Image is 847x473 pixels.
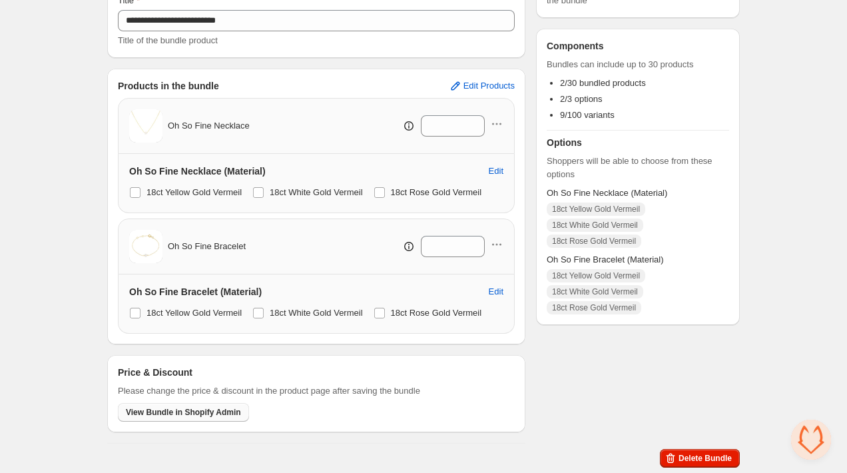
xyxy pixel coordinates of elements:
h3: Price & Discount [118,366,192,379]
span: 18ct Yellow Gold Vermeil [146,308,242,318]
span: Edit Products [463,81,515,91]
h3: Oh So Fine Bracelet (Material) [129,285,262,298]
span: 18ct Yellow Gold Vermeil [552,204,640,215]
button: View Bundle in Shopify Admin [118,403,249,422]
span: 18ct Rose Gold Vermeil [391,187,482,197]
button: Edit [481,281,511,302]
span: Shoppers will be able to choose from these options [547,155,729,181]
span: 18ct Rose Gold Vermeil [552,236,636,246]
span: 9/100 variants [560,110,615,120]
span: Bundles can include up to 30 products [547,58,729,71]
h3: Products in the bundle [118,79,219,93]
button: Edit [481,161,511,182]
h3: Components [547,39,604,53]
span: Oh So Fine Necklace [168,119,250,133]
h3: Options [547,136,729,149]
button: Edit Products [441,75,523,97]
span: 2/30 bundled products [560,78,646,88]
span: 18ct White Gold Vermeil [552,220,638,231]
span: Edit [489,286,503,297]
img: Oh So Fine Bracelet [129,230,162,263]
button: Delete Bundle [660,449,740,468]
span: 18ct White Gold Vermeil [270,187,362,197]
span: 18ct Yellow Gold Vermeil [146,187,242,197]
span: 18ct White Gold Vermeil [270,308,362,318]
span: Delete Bundle [679,453,732,464]
span: Please change the price & discount in the product page after saving the bundle [118,384,420,398]
span: Edit [489,166,503,177]
span: 18ct White Gold Vermeil [552,286,638,297]
span: 18ct Rose Gold Vermeil [552,302,636,313]
span: Oh So Fine Bracelet (Material) [547,253,729,266]
h3: Oh So Fine Necklace (Material) [129,165,266,178]
span: Oh So Fine Necklace (Material) [547,187,729,200]
div: Open chat [791,420,831,460]
span: 18ct Rose Gold Vermeil [391,308,482,318]
span: Oh So Fine Bracelet [168,240,246,253]
span: View Bundle in Shopify Admin [126,407,241,418]
span: 2/3 options [560,94,603,104]
span: 18ct Yellow Gold Vermeil [552,270,640,281]
span: Title of the bundle product [118,35,218,45]
img: Oh So Fine Necklace [129,109,162,143]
